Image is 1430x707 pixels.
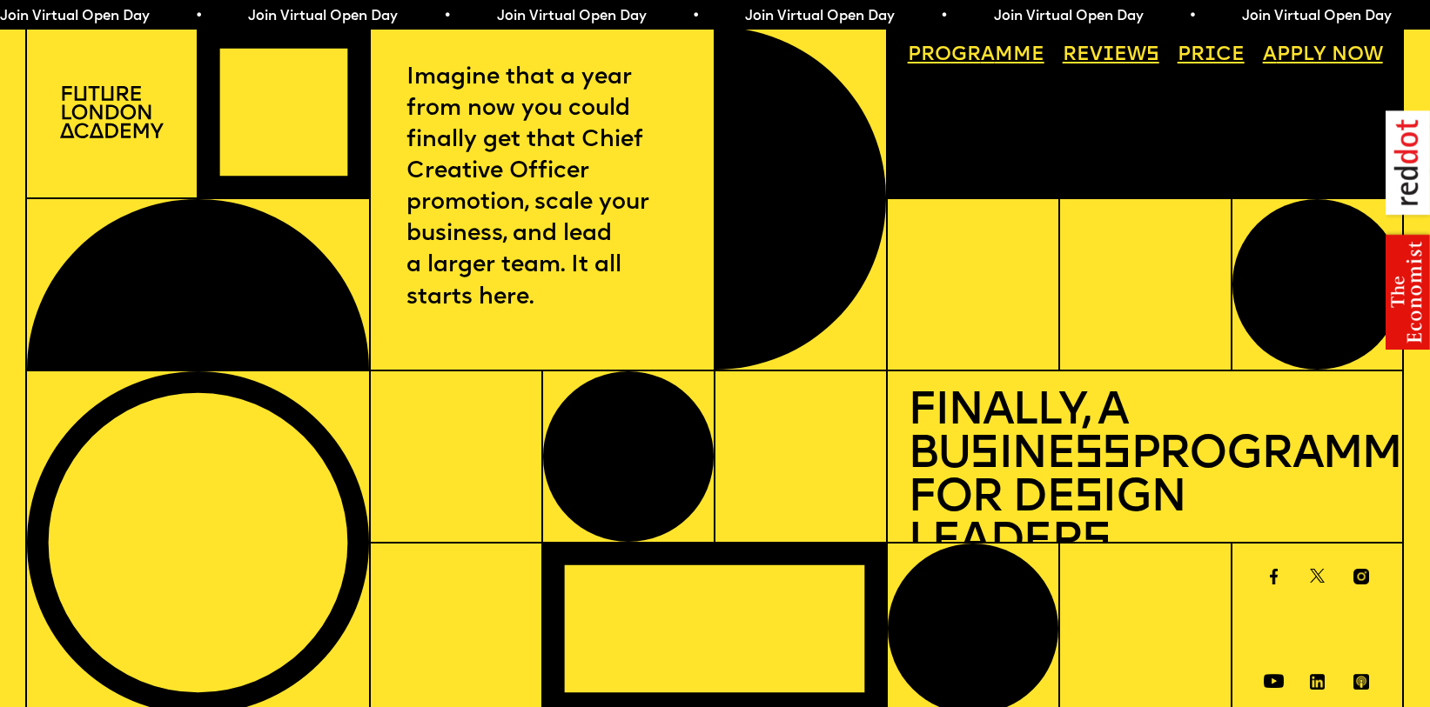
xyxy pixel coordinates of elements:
span: a [981,45,995,65]
p: Imagine that a year from now you could finally get that Chief Creative Officer promotion, scale y... [406,63,678,314]
span: ss [1074,433,1131,478]
span: s [1082,520,1110,565]
span: s [970,433,997,478]
a: Price [1167,37,1254,76]
span: • [441,10,449,23]
a: Apply now [1252,37,1393,76]
a: Reviews [1052,37,1169,76]
span: s [1074,477,1102,522]
span: • [938,10,946,23]
span: • [690,10,698,23]
span: A [1263,45,1277,65]
span: • [193,10,201,23]
h1: Finally, a Bu ine Programme for De ign Leader [908,391,1383,565]
span: • [1187,10,1195,23]
a: Programme [897,37,1054,76]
